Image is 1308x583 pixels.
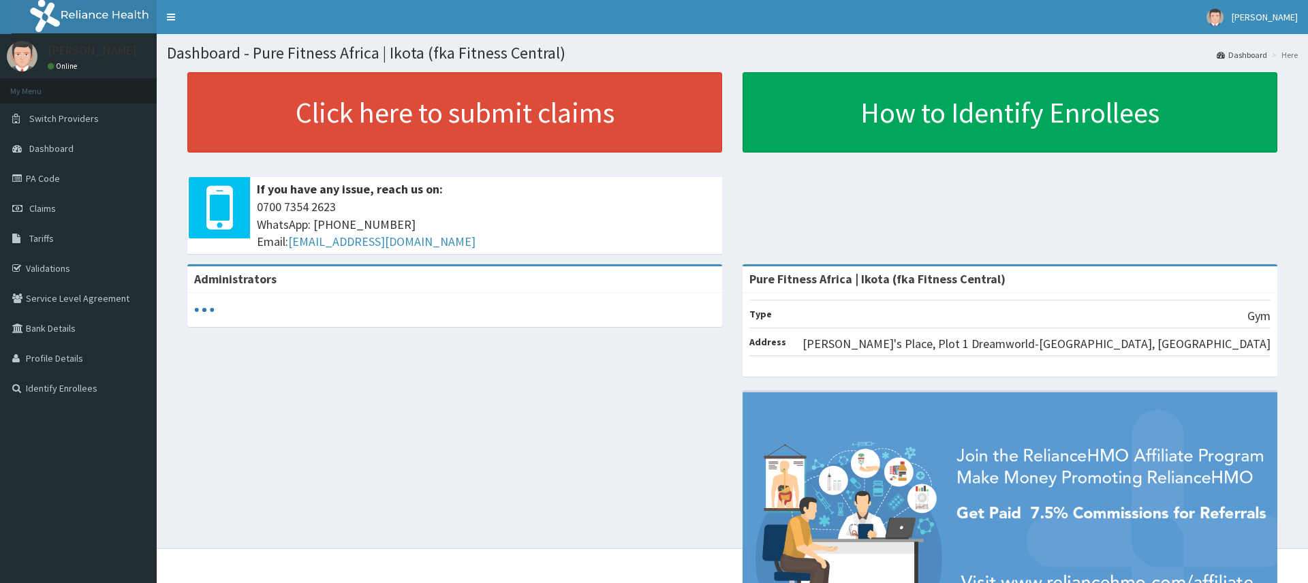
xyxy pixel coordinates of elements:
b: If you have any issue, reach us on: [257,181,443,197]
a: [EMAIL_ADDRESS][DOMAIN_NAME] [288,234,476,249]
a: How to Identify Enrollees [743,72,1277,153]
b: Type [749,308,772,320]
p: [PERSON_NAME]'s Place, Plot 1 Dreamworld-[GEOGRAPHIC_DATA], [GEOGRAPHIC_DATA] [803,335,1271,353]
p: Gym [1247,307,1271,325]
img: User Image [7,41,37,72]
a: Click here to submit claims [187,72,722,153]
span: 0700 7354 2623 WhatsApp: [PHONE_NUMBER] Email: [257,198,715,251]
span: Switch Providers [29,112,99,125]
strong: Pure Fitness Africa | Ikota (fka Fitness Central) [749,271,1006,287]
b: Address [749,336,786,348]
span: [PERSON_NAME] [1232,11,1298,23]
h1: Dashboard - Pure Fitness Africa | Ikota (fka Fitness Central) [167,44,1298,62]
b: Administrators [194,271,277,287]
span: Claims [29,202,56,215]
a: Online [48,61,80,71]
p: [PERSON_NAME] [48,44,137,57]
a: Dashboard [1217,49,1267,61]
li: Here [1268,49,1298,61]
svg: audio-loading [194,300,215,320]
span: Dashboard [29,142,74,155]
span: Tariffs [29,232,54,245]
img: User Image [1206,9,1224,26]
